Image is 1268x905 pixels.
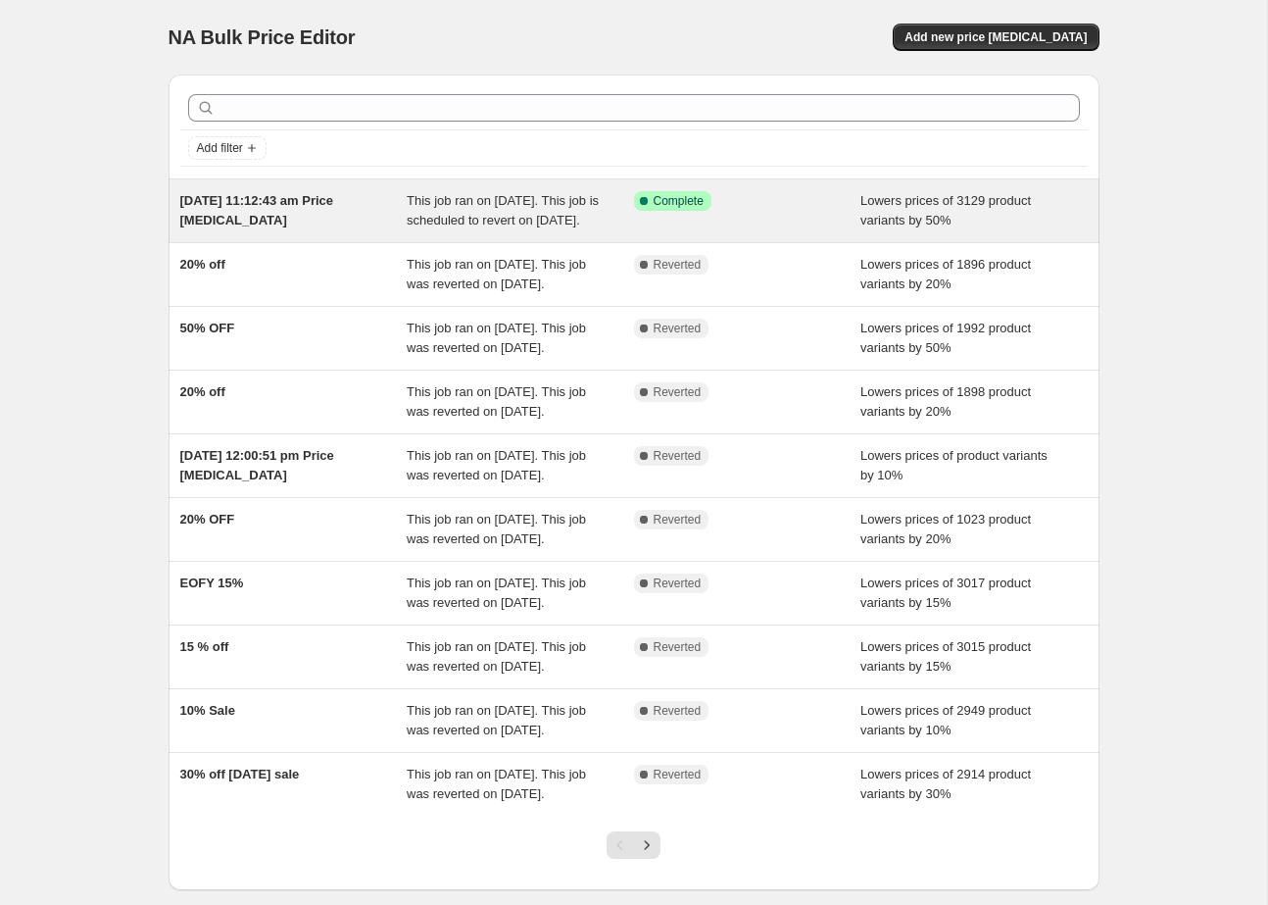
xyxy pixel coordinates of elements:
[654,448,702,464] span: Reverted
[860,512,1031,546] span: Lowers prices of 1023 product variants by 20%
[180,384,225,399] span: 20% off
[407,321,586,355] span: This job ran on [DATE]. This job was reverted on [DATE].
[633,831,660,859] button: Next
[654,257,702,273] span: Reverted
[654,639,702,655] span: Reverted
[860,448,1048,482] span: Lowers prices of product variants by 10%
[407,639,586,674] span: This job ran on [DATE]. This job was reverted on [DATE].
[180,321,235,335] span: 50% OFF
[197,140,243,156] span: Add filter
[180,576,244,590] span: EOFY 15%
[607,831,660,859] nav: Pagination
[860,703,1031,737] span: Lowers prices of 2949 product variants by 10%
[904,29,1087,45] span: Add new price [MEDICAL_DATA]
[407,576,586,610] span: This job ran on [DATE]. This job was reverted on [DATE].
[654,576,702,591] span: Reverted
[654,321,702,336] span: Reverted
[180,703,235,718] span: 10% Sale
[860,384,1031,419] span: Lowers prices of 1898 product variants by 20%
[180,448,334,482] span: [DATE] 12:00:51 pm Price [MEDICAL_DATA]
[860,321,1031,355] span: Lowers prices of 1992 product variants by 50%
[654,767,702,782] span: Reverted
[893,24,1098,51] button: Add new price [MEDICAL_DATA]
[188,136,267,160] button: Add filter
[180,257,225,272] span: 20% off
[407,384,586,419] span: This job ran on [DATE]. This job was reverted on [DATE].
[180,767,300,781] span: 30% off [DATE] sale
[407,193,599,227] span: This job ran on [DATE]. This job is scheduled to revert on [DATE].
[654,384,702,400] span: Reverted
[860,193,1031,227] span: Lowers prices of 3129 product variants by 50%
[654,703,702,719] span: Reverted
[169,26,356,48] span: NA Bulk Price Editor
[180,193,334,227] span: [DATE] 11:12:43 am Price [MEDICAL_DATA]
[180,512,235,527] span: 20% OFF
[860,767,1031,801] span: Lowers prices of 2914 product variants by 30%
[860,576,1031,610] span: Lowers prices of 3017 product variants by 15%
[407,767,586,801] span: This job ran on [DATE]. This job was reverted on [DATE].
[654,193,704,209] span: Complete
[654,512,702,528] span: Reverted
[860,639,1031,674] span: Lowers prices of 3015 product variants by 15%
[180,639,229,654] span: 15 % off
[407,448,586,482] span: This job ran on [DATE]. This job was reverted on [DATE].
[407,703,586,737] span: This job ran on [DATE]. This job was reverted on [DATE].
[407,512,586,546] span: This job ran on [DATE]. This job was reverted on [DATE].
[407,257,586,291] span: This job ran on [DATE]. This job was reverted on [DATE].
[860,257,1031,291] span: Lowers prices of 1896 product variants by 20%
